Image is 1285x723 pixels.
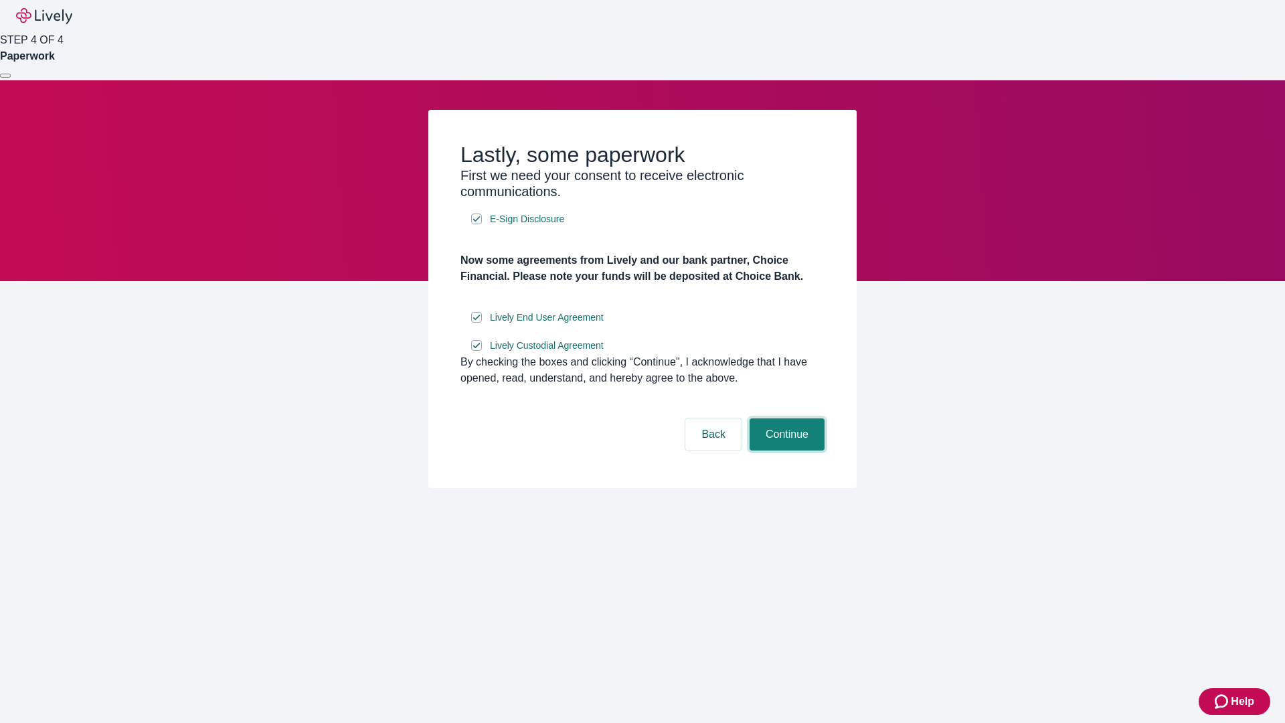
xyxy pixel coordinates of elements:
button: Zendesk support iconHelp [1199,688,1270,715]
h3: First we need your consent to receive electronic communications. [460,167,825,199]
div: By checking the boxes and clicking “Continue", I acknowledge that I have opened, read, understand... [460,354,825,386]
a: e-sign disclosure document [487,211,567,228]
span: Lively End User Agreement [490,311,604,325]
a: e-sign disclosure document [487,337,606,354]
h4: Now some agreements from Lively and our bank partner, Choice Financial. Please note your funds wi... [460,252,825,285]
span: Help [1231,694,1254,710]
h2: Lastly, some paperwork [460,142,825,167]
a: e-sign disclosure document [487,309,606,326]
svg: Zendesk support icon [1215,694,1231,710]
button: Continue [750,418,825,451]
img: Lively [16,8,72,24]
button: Back [685,418,742,451]
span: Lively Custodial Agreement [490,339,604,353]
span: E-Sign Disclosure [490,212,564,226]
